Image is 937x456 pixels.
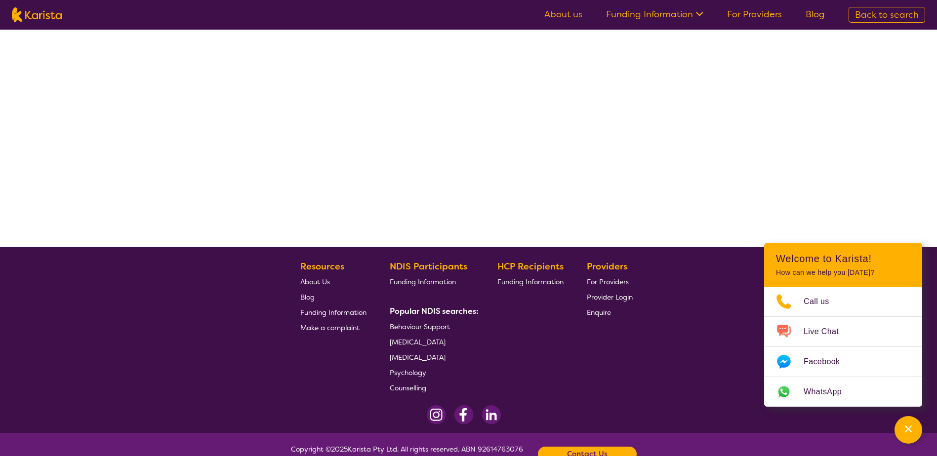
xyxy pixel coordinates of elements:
a: Make a complaint [300,320,367,335]
a: Counselling [390,380,475,395]
span: Behaviour Support [390,322,450,331]
span: Back to search [855,9,919,21]
a: Web link opens in a new tab. [764,377,922,407]
img: Facebook [454,405,474,424]
b: Popular NDIS searches: [390,306,479,316]
a: Provider Login [587,289,633,304]
img: Instagram [427,405,446,424]
a: Funding Information [390,274,475,289]
div: Channel Menu [764,243,922,407]
a: Blog [806,8,825,20]
a: Enquire [587,304,633,320]
span: Counselling [390,383,426,392]
span: [MEDICAL_DATA] [390,338,446,346]
span: Funding Information [300,308,367,317]
button: Channel Menu [895,416,922,444]
p: How can we help you [DATE]? [776,268,910,277]
a: [MEDICAL_DATA] [390,349,475,365]
ul: Choose channel [764,287,922,407]
span: Enquire [587,308,611,317]
span: Funding Information [390,277,456,286]
a: For Providers [587,274,633,289]
span: Facebook [804,354,852,369]
span: Funding Information [497,277,564,286]
span: Blog [300,293,315,302]
span: About Us [300,277,330,286]
a: About us [544,8,582,20]
span: Live Chat [804,324,851,339]
span: Make a complaint [300,323,360,332]
a: [MEDICAL_DATA] [390,334,475,349]
b: Providers [587,261,627,272]
b: HCP Recipients [497,261,564,272]
a: Blog [300,289,367,304]
h2: Welcome to Karista! [776,253,910,265]
a: Funding Information [606,8,703,20]
span: [MEDICAL_DATA] [390,353,446,362]
a: Behaviour Support [390,319,475,334]
a: About Us [300,274,367,289]
a: Psychology [390,365,475,380]
b: Resources [300,261,344,272]
a: Funding Information [300,304,367,320]
span: Call us [804,294,841,309]
span: Provider Login [587,293,633,302]
a: Funding Information [497,274,564,289]
img: LinkedIn [482,405,501,424]
a: Back to search [849,7,925,23]
span: For Providers [587,277,629,286]
b: NDIS Participants [390,261,467,272]
span: WhatsApp [804,384,854,399]
span: Psychology [390,368,426,377]
a: For Providers [727,8,782,20]
img: Karista logo [12,7,62,22]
